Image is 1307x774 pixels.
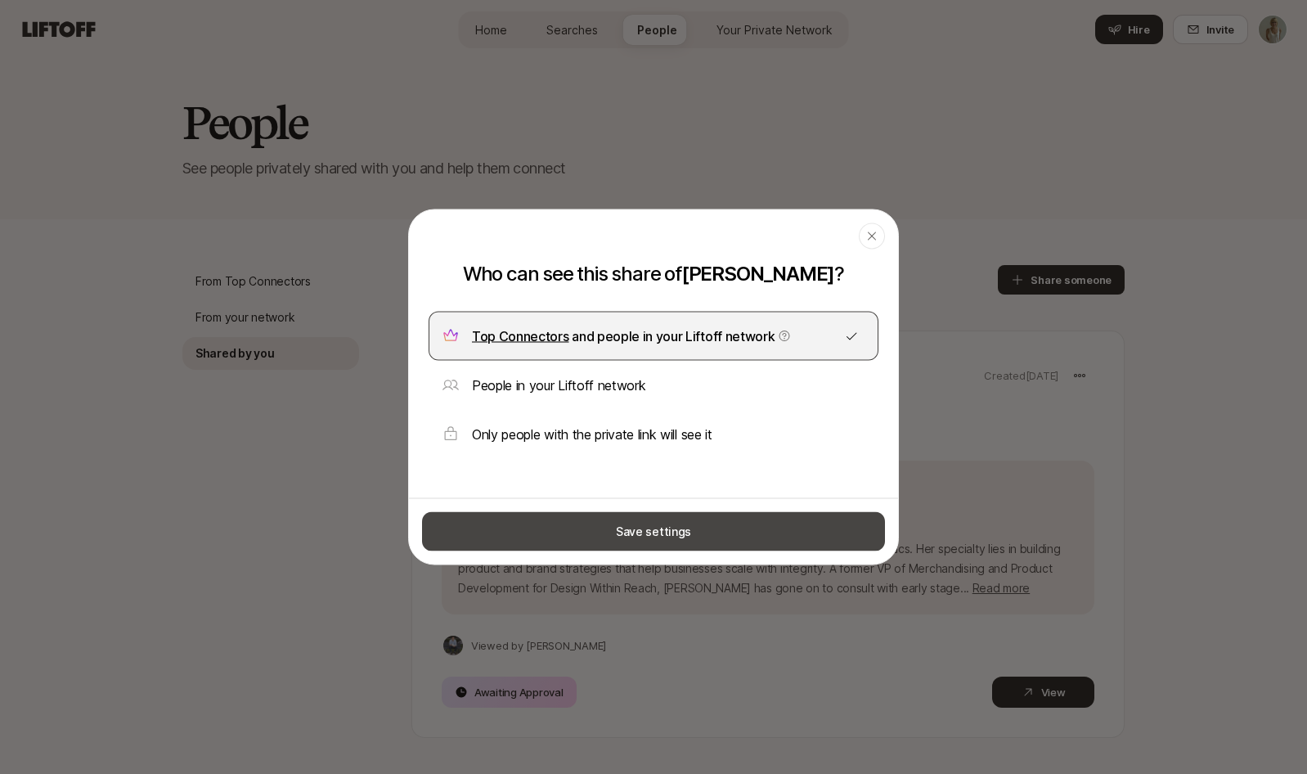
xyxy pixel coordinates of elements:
[472,375,645,396] p: People in your Liftoff network
[681,262,834,286] span: [PERSON_NAME]
[422,512,885,551] button: Save settings
[472,328,791,344] span: and people in your Liftoff network
[472,424,712,445] p: Only people with the private link will see it
[463,263,844,286] p: Who can see this share of ?
[472,328,569,344] span: Top Connectors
